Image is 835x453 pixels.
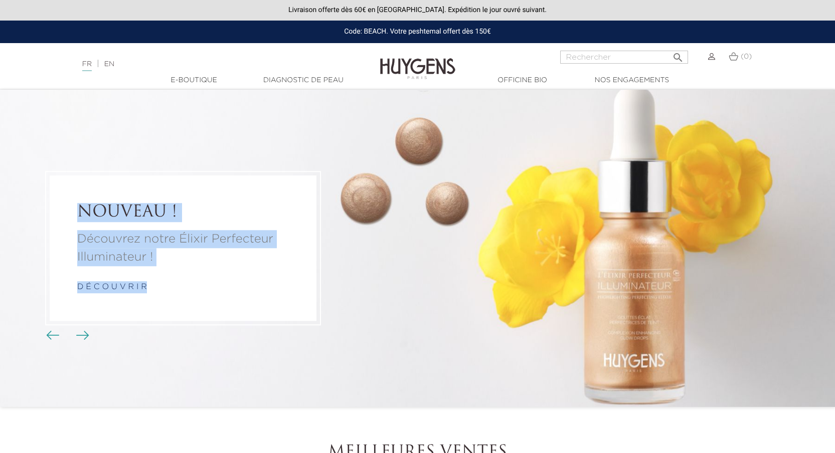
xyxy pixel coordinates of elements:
[582,75,682,86] a: Nos engagements
[741,53,752,60] span: (0)
[77,230,289,266] a: Découvrez notre Élixir Perfecteur Illuminateur !
[77,203,289,222] a: NOUVEAU !
[380,42,455,81] img: Huygens
[672,49,684,61] i: 
[104,61,114,68] a: EN
[669,48,687,61] button: 
[472,75,573,86] a: Officine Bio
[77,58,341,70] div: |
[560,51,688,64] input: Rechercher
[82,61,92,71] a: FR
[77,283,147,291] a: d é c o u v r i r
[50,328,83,343] div: Boutons du carrousel
[144,75,244,86] a: E-Boutique
[253,75,354,86] a: Diagnostic de peau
